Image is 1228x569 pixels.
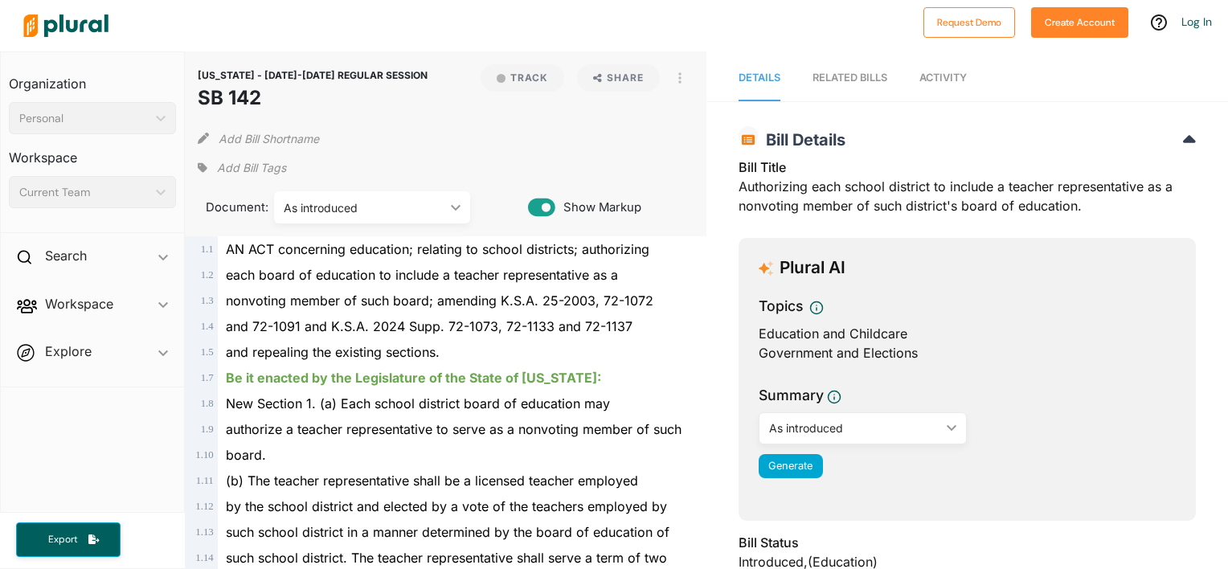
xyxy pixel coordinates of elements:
[758,130,845,149] span: Bill Details
[16,522,121,557] button: Export
[195,552,213,563] span: 1 . 14
[201,244,214,255] span: 1 . 1
[226,344,440,360] span: and repealing the existing sections.
[9,134,176,170] h3: Workspace
[195,449,213,461] span: 1 . 10
[201,321,214,332] span: 1 . 4
[226,421,682,437] span: authorize a teacher representative to serve as a nonvoting member of such
[217,160,286,176] span: Add Bill Tags
[226,524,669,540] span: such school district in a manner determined by the board of education of
[19,184,149,201] div: Current Team
[919,55,967,101] a: Activity
[219,125,319,151] button: Add Bill Shortname
[226,370,601,386] ins: Be it enacted by the Legislature of the State of [US_STATE]:
[201,295,214,306] span: 1 . 3
[201,372,214,383] span: 1 . 7
[201,424,214,435] span: 1 . 9
[19,110,149,127] div: Personal
[196,475,214,486] span: 1 . 11
[923,13,1015,30] a: Request Demo
[759,324,1176,343] div: Education and Childcare
[226,241,649,257] span: AN ACT concerning education; relating to school districts; authorizing
[759,385,824,406] h3: Summary
[571,64,666,92] button: Share
[923,7,1015,38] button: Request Demo
[1031,13,1128,30] a: Create Account
[198,199,254,216] span: Document:
[759,296,803,317] h3: Topics
[759,454,823,478] button: Generate
[739,55,780,101] a: Details
[201,269,214,280] span: 1 . 2
[9,60,176,96] h3: Organization
[739,533,1196,552] h3: Bill Status
[45,247,87,264] h2: Search
[481,64,564,92] button: Track
[201,346,214,358] span: 1 . 5
[226,293,653,309] span: nonvoting member of such board; amending K.S.A. 25-2003, 72-1072
[226,395,610,411] span: New Section 1. (a) Each school district board of education may
[1181,14,1212,29] a: Log In
[198,69,428,81] span: [US_STATE] - [DATE]-[DATE] REGULAR SESSION
[1031,7,1128,38] button: Create Account
[195,501,213,512] span: 1 . 12
[226,498,667,514] span: by the school district and elected by a vote of the teachers employed by
[226,318,632,334] span: and 72-1091 and K.S.A. 2024 Supp. 72-1073, 72-1133 and 72-1137
[577,64,660,92] button: Share
[769,420,941,436] div: As introduced
[226,473,638,489] span: (b) The teacher representative shall be a licensed teacher employed
[198,84,428,113] h1: SB 142
[759,343,1176,362] div: Government and Elections
[226,447,266,463] span: board.
[739,72,780,84] span: Details
[201,398,214,409] span: 1 . 8
[198,156,286,180] div: Add tags
[37,533,88,546] span: Export
[226,550,667,566] span: such school district. The teacher representative shall serve a term of two
[813,70,887,85] div: RELATED BILLS
[768,460,813,472] span: Generate
[226,267,618,283] span: each board of education to include a teacher representative as a
[780,258,845,278] h3: Plural AI
[919,72,967,84] span: Activity
[284,199,444,216] div: As introduced
[195,526,213,538] span: 1 . 13
[739,158,1196,177] h3: Bill Title
[555,199,641,216] span: Show Markup
[739,158,1196,225] div: Authorizing each school district to include a teacher representative as a nonvoting member of suc...
[813,55,887,101] a: RELATED BILLS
